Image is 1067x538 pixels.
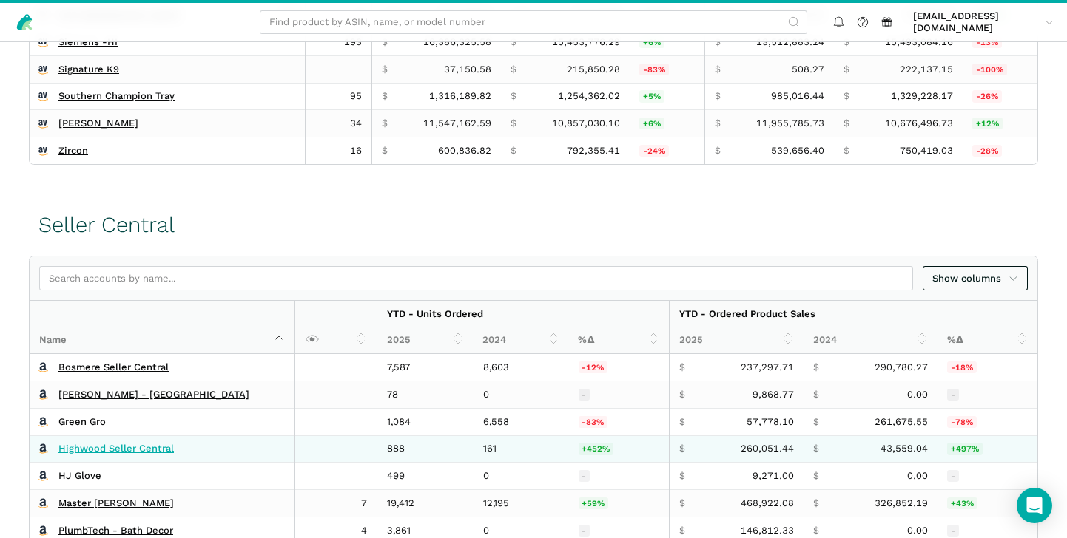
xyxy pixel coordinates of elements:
td: 16 [305,137,371,164]
span: 0.00 [907,525,928,537]
th: %Δ: activate to sort column ascending [938,327,1037,354]
th: 2024: activate to sort column ascending [473,327,568,354]
span: 326,852.19 [875,497,928,509]
input: Find product by ASIN, name, or model number [260,10,807,35]
td: 888 [377,435,474,463]
th: 2024: activate to sort column ascending [804,327,938,354]
span: $ [511,118,516,129]
span: 600,836.82 [438,145,491,157]
span: 1,254,362.02 [558,90,620,102]
span: - [579,525,590,537]
span: +452% [579,443,614,454]
strong: YTD - Units Ordered [387,308,483,319]
span: -12% [579,361,608,373]
span: 146,812.33 [741,525,794,537]
span: Show columns [932,271,1018,286]
span: 290,780.27 [875,361,928,373]
td: 19,412 [377,490,474,517]
span: 0.00 [907,470,928,482]
span: $ [382,118,388,129]
span: -83% [579,416,608,428]
span: 468,922.08 [741,497,794,509]
span: $ [679,361,685,373]
td: 451.55% [569,435,670,463]
td: 34 [305,110,371,137]
span: -26% [972,90,1002,102]
a: PlumbTech - Bath Decor [58,525,173,537]
a: Signature K9 [58,64,119,75]
span: $ [679,389,685,401]
span: +12% [972,118,1003,129]
a: Southern Champion Tray [58,90,175,102]
span: +497% [947,443,983,454]
a: Bosmere Seller Central [58,361,169,373]
th: Name : activate to sort column descending [30,301,295,354]
td: - [938,381,1037,409]
span: $ [511,64,516,75]
td: 7,587 [377,354,474,381]
a: Show columns [923,266,1028,290]
span: $ [813,525,819,537]
span: 9,271.00 [753,470,794,482]
td: 499 [377,463,474,490]
span: $ [844,118,849,129]
td: -24.17% [630,137,704,164]
span: $ [813,470,819,482]
td: -82.79% [630,55,704,83]
td: - [569,463,670,490]
span: 261,675.55 [875,416,928,428]
span: +5% [639,90,664,102]
span: -100% [972,64,1007,75]
td: 0 [474,463,569,490]
span: 9,868.77 [753,389,794,401]
span: - [579,389,590,401]
th: %Δ: activate to sort column ascending [568,327,669,354]
td: - [569,381,670,409]
h1: Seller Central [38,213,175,237]
span: $ [511,145,516,157]
span: $ [382,90,388,102]
span: 508.27 [792,64,824,75]
span: $ [679,497,685,509]
span: $ [511,90,516,102]
span: $ [715,90,721,102]
span: $ [382,145,388,157]
td: 43.47% [938,490,1037,517]
span: $ [844,145,849,157]
span: +59% [579,497,609,509]
span: 57,778.10 [747,416,794,428]
td: -28.09% [963,137,1037,164]
td: 7 [295,490,377,517]
td: 6.36% [630,110,704,137]
span: 215,850.28 [567,64,620,75]
input: Search accounts by name... [39,266,913,290]
span: - [947,525,959,537]
span: 1,316,189.82 [429,90,491,102]
a: [PERSON_NAME] [58,118,138,129]
td: 8,603 [474,354,569,381]
span: 222,137.15 [900,64,953,75]
a: Highwood Seller Central [58,443,174,454]
span: $ [679,443,685,454]
span: 11,955,785.73 [756,118,824,129]
td: -25.90% [963,83,1037,110]
td: 0 [474,381,569,409]
span: - [947,470,959,482]
td: -83.47% [569,408,670,435]
span: 237,297.71 [741,361,794,373]
span: 11,547,162.59 [423,118,491,129]
th: 2025: activate to sort column ascending [669,327,804,354]
strong: YTD - Ordered Product Sales [679,308,815,319]
span: $ [813,416,819,428]
span: $ [715,118,721,129]
a: HJ Glove [58,470,101,482]
a: [EMAIL_ADDRESS][DOMAIN_NAME] [909,8,1058,37]
td: 78 [377,381,474,409]
span: -18% [947,361,977,373]
td: -99.77% [963,55,1037,83]
td: 95 [305,83,371,110]
span: - [579,470,590,482]
span: +6% [639,118,664,129]
span: 539,656.40 [771,145,824,157]
td: 6,558 [474,408,569,435]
